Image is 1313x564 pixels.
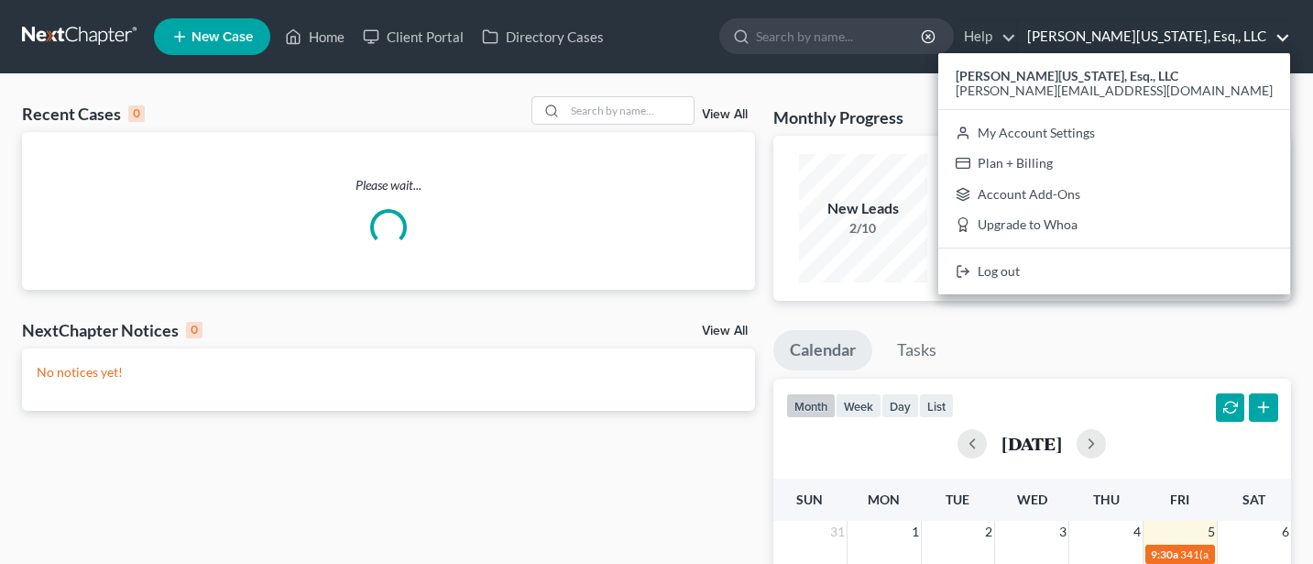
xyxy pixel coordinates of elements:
[1093,492,1120,507] span: Thu
[1001,434,1062,453] h2: [DATE]
[186,322,202,338] div: 0
[938,148,1290,179] a: Plan + Billing
[910,521,921,543] span: 1
[868,492,900,507] span: Mon
[796,492,823,507] span: Sun
[473,20,613,53] a: Directory Cases
[276,20,354,53] a: Home
[1151,547,1178,561] span: 9:30a
[37,363,740,382] p: No notices yet!
[354,20,473,53] a: Client Portal
[756,19,924,53] input: Search by name...
[1242,492,1265,507] span: Sat
[956,83,1273,98] span: [PERSON_NAME][EMAIL_ADDRESS][DOMAIN_NAME]
[773,330,872,370] a: Calendar
[938,53,1290,294] div: [PERSON_NAME][US_STATE], Esq., LLC
[1280,521,1291,543] span: 6
[702,108,748,121] a: View All
[22,319,202,341] div: NextChapter Notices
[938,117,1290,149] a: My Account Settings
[1017,492,1047,507] span: Wed
[799,219,927,238] div: 2/10
[786,393,836,418] button: month
[983,521,994,543] span: 2
[799,198,927,219] div: New Leads
[881,330,953,370] a: Tasks
[773,106,903,128] h3: Monthly Progress
[946,492,969,507] span: Tue
[702,325,748,337] a: View All
[938,179,1290,210] a: Account Add-Ons
[191,30,253,44] span: New Case
[1018,20,1290,53] a: [PERSON_NAME][US_STATE], Esq., LLC
[919,393,954,418] button: list
[22,103,145,125] div: Recent Cases
[828,521,847,543] span: 31
[836,393,881,418] button: week
[565,97,694,124] input: Search by name...
[22,176,755,194] p: Please wait...
[956,68,1178,83] strong: [PERSON_NAME][US_STATE], Esq., LLC
[955,20,1016,53] a: Help
[1132,521,1143,543] span: 4
[128,105,145,122] div: 0
[938,256,1290,287] a: Log out
[1170,492,1189,507] span: Fri
[1206,521,1217,543] span: 5
[1057,521,1068,543] span: 3
[881,393,919,418] button: day
[938,210,1290,241] a: Upgrade to Whoa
